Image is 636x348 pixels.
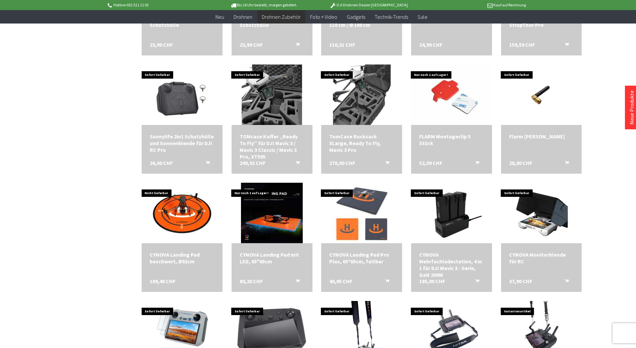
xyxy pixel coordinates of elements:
[342,10,370,24] a: Gadgets
[310,13,337,20] span: Foto + Video
[419,251,484,278] a: CYNOVA Mehrfachladestation, 4 in 1 für DJI Mavic 3 - Serie, GaN 200W 185,00 CHF In den Warenkorb
[411,64,492,125] img: FLARM Montageclip 5 Stück
[509,41,535,48] span: 159,59 CHF
[150,133,214,153] div: Sunnylife 2in1 Schutzhülle und Sonnenblende für DJI RC Pro
[150,160,173,166] span: 26,00 CHF
[229,10,257,24] a: Drohnen
[418,13,428,20] span: Sale
[509,133,574,140] div: Flarm [PERSON_NAME]
[375,13,408,20] span: Technik-Trends
[288,160,304,168] button: In den Warenkorb
[419,133,484,146] div: FLARM Montageclip 5 Stück
[419,160,442,166] span: 52,09 CHF
[150,41,173,48] span: 23,99 CHF
[467,160,483,168] button: In den Warenkorb
[329,41,355,48] span: 110,31 CHF
[240,41,263,48] span: 23,99 CHF
[347,13,365,20] span: Gadgets
[329,160,355,166] span: 270,00 CHF
[262,13,301,20] span: Drohnen Zubehör
[421,183,482,243] img: CYNOVA Mehrfachladestation, 4 in 1 für DJI Mavic 3 - Serie, GaN 200W
[377,278,393,287] button: In den Warenkorb
[242,64,302,125] img: TOMcase Koffer „Ready To Fly” für DJI Mavic 3 / Mavic 3 Classic / Mavic 3 Pro, XT505
[215,13,224,20] span: Neu
[241,183,303,243] img: CYNOVA Landing Pad mit LED, 65"65cm
[511,183,572,243] img: CYNOVA Monitorblende für RC
[288,278,304,287] button: In den Warenkorb
[419,278,445,285] span: 185,00 CHF
[198,160,214,168] button: In den Warenkorb
[152,183,212,243] img: CYNOVA Landing Pad beschwert, Ø92cm
[211,10,229,24] a: Neu
[150,133,214,153] a: Sunnylife 2in1 Schutzhülle und Sonnenblende für DJI RC Pro 26,00 CHF In den Warenkorb
[329,251,394,265] div: CYNOVA Landing Pad Pro Plus, 65*65cm, faltbar
[377,160,393,168] button: In den Warenkorb
[332,183,392,243] img: CYNOVA Landing Pad Pro Plus, 65*65cm, faltbar
[316,1,421,9] p: DJI Drohnen Dealer [GEOGRAPHIC_DATA]
[329,133,394,153] div: TomCase Rucksack XLarge, Ready To Fly, Mavic 3 Pro
[150,278,176,285] span: 109,40 CHF
[240,251,304,265] div: CYNOVA Landing Pad mit LED, 65"65cm
[107,1,211,9] p: Hotline 032 511 11 03
[234,13,252,20] span: Drohnen
[329,133,394,153] a: TomCase Rucksack XLarge, Ready To Fly, Mavic 3 Pro 270,00 CHF In den Warenkorb
[211,1,316,9] p: Bis 16 Uhr bestellt, morgen geliefert.
[501,69,582,120] img: Flarm Aurora Antenne
[333,64,391,125] img: TomCase Rucksack XLarge, Ready To Fly, Mavic 3 Pro
[421,1,526,9] p: Kauf auf Rechnung
[419,251,484,278] div: CYNOVA Mehrfachladestation, 4 in 1 für DJI Mavic 3 - Serie, GaN 200W
[288,41,304,50] button: In den Warenkorb
[557,160,573,168] button: In den Warenkorb
[240,278,263,285] span: 80,20 CHF
[557,278,573,287] button: In den Warenkorb
[628,90,635,125] a: Neue Produkte
[370,10,413,24] a: Technik-Trends
[240,160,265,166] span: 249,92 CHF
[150,251,214,265] div: CYNOVA Landing Pad beschwert, Ø92cm
[305,10,342,24] a: Foto + Video
[150,251,214,265] a: CYNOVA Landing Pad beschwert, Ø92cm 109,40 CHF
[152,64,212,125] img: Sunnylife 2in1 Schutzhülle und Sonnenblende für DJI RC Pro
[240,251,304,265] a: CYNOVA Landing Pad mit LED, 65"65cm 80,20 CHF In den Warenkorb
[240,133,304,160] div: TOMcase Koffer „Ready To Fly” für DJI Mavic 3 / Mavic 3 Classic / Mavic 3 Pro, XT505
[329,278,352,285] span: 40,05 CHF
[413,10,432,24] a: Sale
[467,278,483,287] button: In den Warenkorb
[509,278,532,285] span: 37,90 CHF
[257,10,305,24] a: Drohnen Zubehör
[509,251,574,265] div: CYNOVA Monitorblende für RC
[509,133,574,140] a: Flarm [PERSON_NAME] 28,00 CHF In den Warenkorb
[419,41,442,48] span: 24,99 CHF
[557,41,573,50] button: In den Warenkorb
[329,251,394,265] a: CYNOVA Landing Pad Pro Plus, 65*65cm, faltbar 40,05 CHF In den Warenkorb
[419,133,484,146] a: FLARM Montageclip 5 Stück 52,09 CHF In den Warenkorb
[240,133,304,160] a: TOMcase Koffer „Ready To Fly” für DJI Mavic 3 / Mavic 3 Classic / Mavic 3 Pro, XT505 249,92 CHF I...
[509,251,574,265] a: CYNOVA Monitorblende für RC 37,90 CHF In den Warenkorb
[509,160,532,166] span: 28,00 CHF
